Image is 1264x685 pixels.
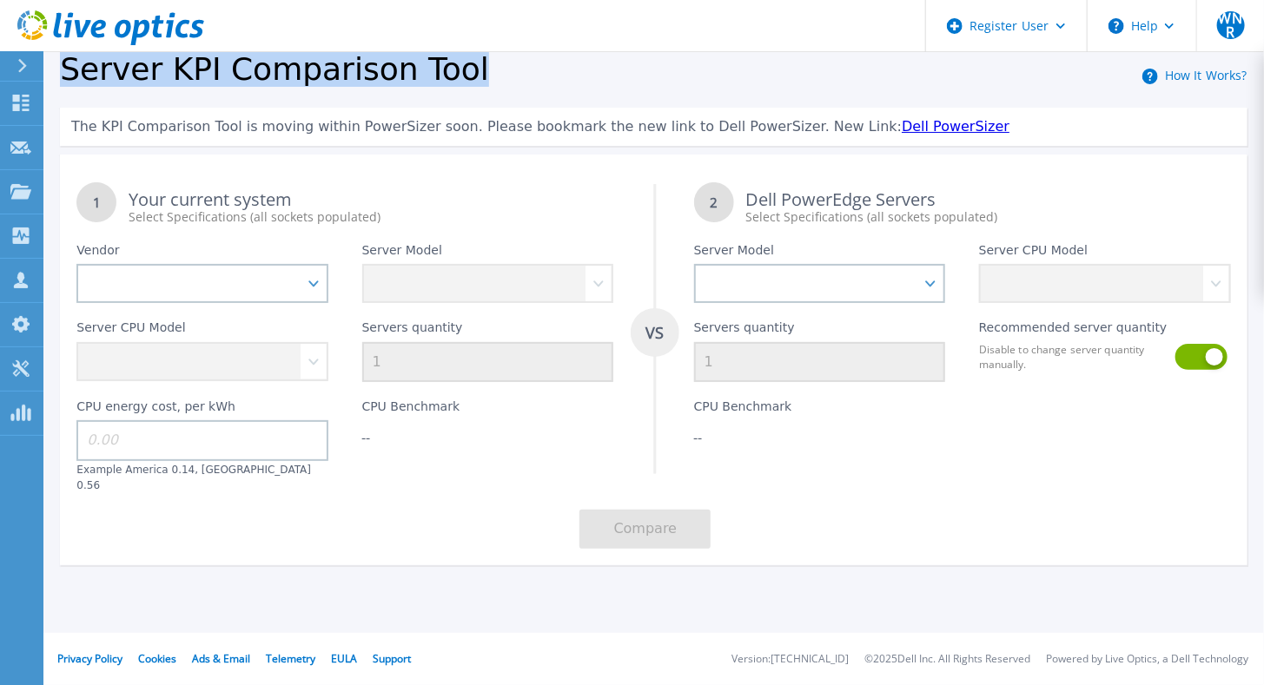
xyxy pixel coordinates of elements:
[746,208,1231,226] div: Select Specifications (all sockets populated)
[746,191,1231,226] div: Dell PowerEdge Servers
[331,651,357,666] a: EULA
[362,429,614,446] div: --
[979,243,1088,264] label: Server CPU Model
[138,651,176,666] a: Cookies
[645,322,664,343] tspan: VS
[266,651,315,666] a: Telemetry
[1046,654,1248,665] li: Powered by Live Optics, a Dell Technology
[694,243,774,264] label: Server Model
[76,320,185,341] label: Server CPU Model
[1165,67,1247,83] a: How It Works?
[864,654,1030,665] li: © 2025 Dell Inc. All Rights Reserved
[373,651,411,666] a: Support
[710,194,718,211] tspan: 2
[902,118,1009,135] a: Dell PowerSizer
[694,399,792,420] label: CPU Benchmark
[362,243,442,264] label: Server Model
[979,320,1168,341] label: Recommended server quantity
[76,420,328,460] input: 0.00
[731,654,849,665] li: Version: [TECHNICAL_ID]
[93,194,101,211] tspan: 1
[76,243,119,264] label: Vendor
[362,399,460,420] label: CPU Benchmark
[76,464,311,491] label: Example America 0.14, [GEOGRAPHIC_DATA] 0.56
[129,191,613,226] div: Your current system
[1217,11,1245,39] span: WNR
[694,320,795,341] label: Servers quantity
[129,208,613,226] div: Select Specifications (all sockets populated)
[192,651,250,666] a: Ads & Email
[76,399,235,420] label: CPU energy cost, per kWh
[71,118,902,135] span: The KPI Comparison Tool is moving within PowerSizer soon. Please bookmark the new link to Dell Po...
[362,320,463,341] label: Servers quantity
[694,429,946,446] div: --
[57,651,122,666] a: Privacy Policy
[60,51,489,87] span: Server KPI Comparison Tool
[979,342,1165,372] label: Disable to change server quantity manually.
[579,510,711,549] button: Compare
